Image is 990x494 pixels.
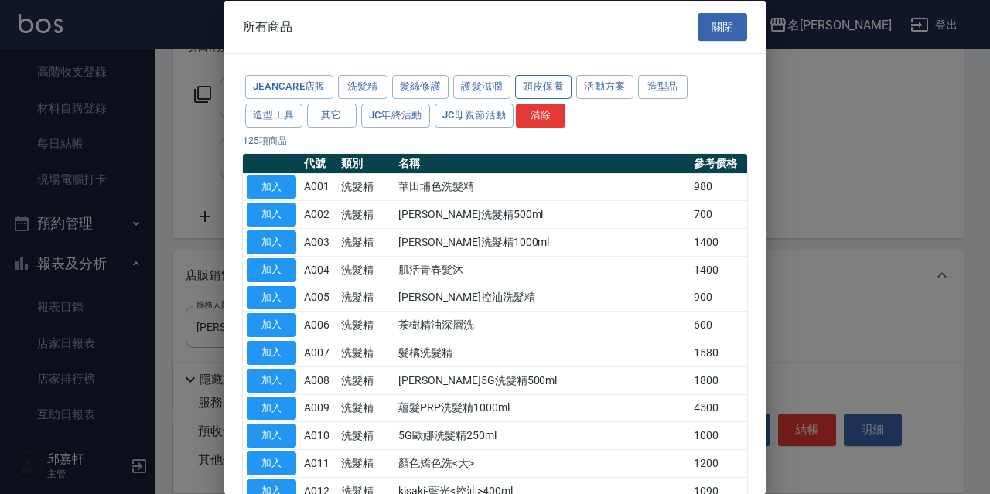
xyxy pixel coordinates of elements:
[337,200,394,228] td: 洗髮精
[394,394,689,422] td: 蘊髮PRP洗髮精1000ml
[247,424,296,448] button: 加入
[300,173,337,201] td: A001
[394,173,689,201] td: 華田埔色洗髮精
[247,313,296,337] button: 加入
[300,421,337,449] td: A010
[300,339,337,366] td: A007
[690,173,747,201] td: 980
[690,311,747,339] td: 600
[690,200,747,228] td: 700
[394,421,689,449] td: 5G歐娜洗髮精250ml
[300,153,337,173] th: 代號
[245,103,302,127] button: 造型工具
[394,366,689,394] td: [PERSON_NAME]5G洗髮精500ml
[394,284,689,312] td: [PERSON_NAME]控油洗髮精
[245,75,333,99] button: JeanCare店販
[247,175,296,199] button: 加入
[394,153,689,173] th: 名稱
[247,285,296,309] button: 加入
[576,75,633,99] button: 活動方案
[337,339,394,366] td: 洗髮精
[243,19,292,34] span: 所有商品
[247,203,296,227] button: 加入
[247,368,296,392] button: 加入
[394,228,689,256] td: [PERSON_NAME]洗髮精1000ml
[247,451,296,475] button: 加入
[300,449,337,477] td: A011
[337,256,394,284] td: 洗髮精
[337,173,394,201] td: 洗髮精
[690,153,747,173] th: 參考價格
[338,75,387,99] button: 洗髮精
[690,421,747,449] td: 1000
[394,339,689,366] td: 髮橘洗髮精
[690,366,747,394] td: 1800
[247,230,296,254] button: 加入
[300,284,337,312] td: A005
[337,394,394,422] td: 洗髮精
[247,341,296,365] button: 加入
[690,339,747,366] td: 1580
[247,257,296,281] button: 加入
[300,366,337,394] td: A008
[435,103,514,127] button: JC母親節活動
[300,311,337,339] td: A006
[690,284,747,312] td: 900
[243,133,747,147] p: 125 項商品
[394,449,689,477] td: 顏色矯色洗<大>
[300,256,337,284] td: A004
[247,396,296,420] button: 加入
[690,228,747,256] td: 1400
[337,153,394,173] th: 類別
[690,394,747,422] td: 4500
[337,284,394,312] td: 洗髮精
[337,228,394,256] td: 洗髮精
[361,103,430,127] button: JC年終活動
[515,75,572,99] button: 頭皮保養
[516,103,565,127] button: 清除
[394,256,689,284] td: 肌活青春髮沐
[394,200,689,228] td: [PERSON_NAME]洗髮精500ml
[638,75,688,99] button: 造型品
[394,311,689,339] td: 茶樹精油深層洗
[307,103,357,127] button: 其它
[337,421,394,449] td: 洗髮精
[300,228,337,256] td: A003
[337,311,394,339] td: 洗髮精
[690,449,747,477] td: 1200
[337,366,394,394] td: 洗髮精
[337,449,394,477] td: 洗髮精
[690,256,747,284] td: 1400
[698,12,747,41] button: 關閉
[300,200,337,228] td: A002
[300,394,337,422] td: A009
[453,75,510,99] button: 護髮滋潤
[392,75,449,99] button: 髮絲修護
